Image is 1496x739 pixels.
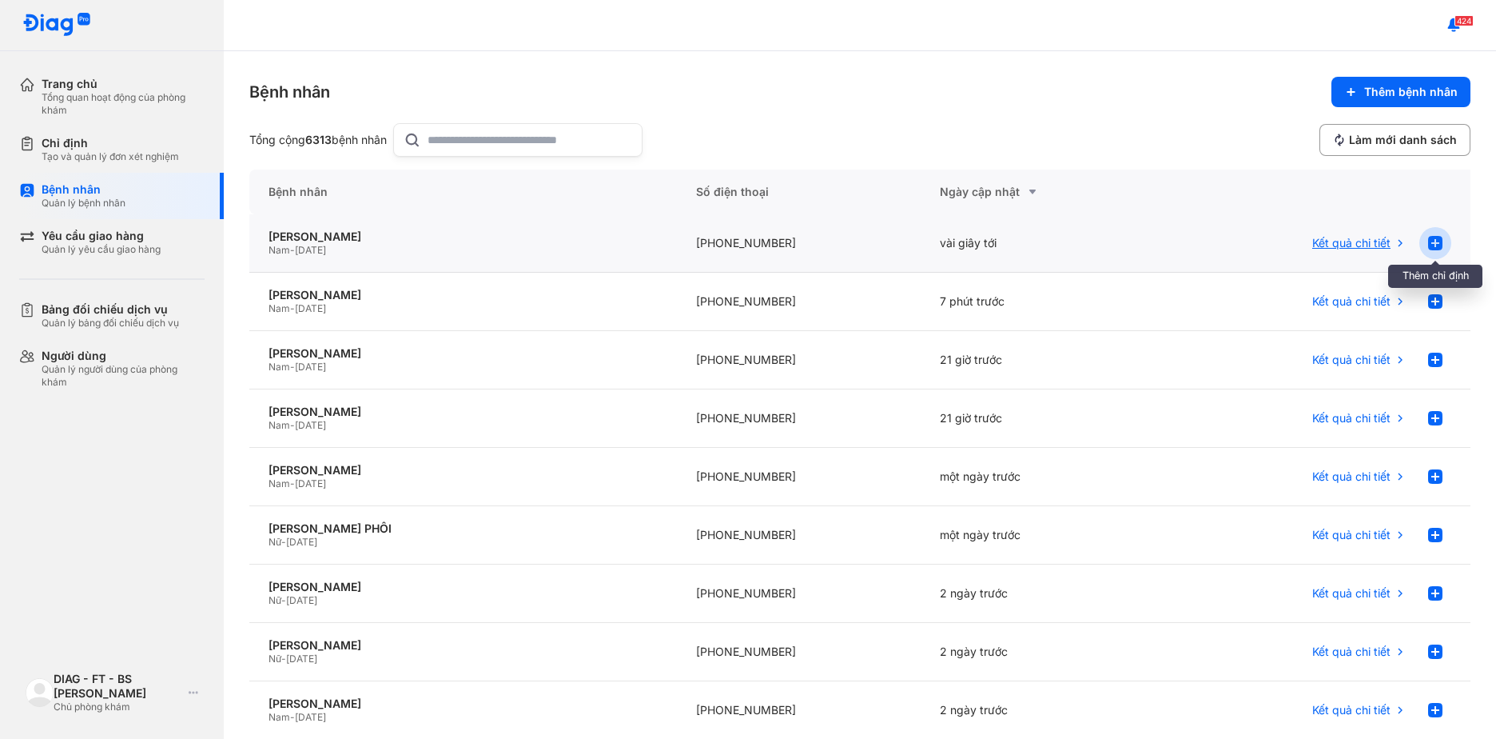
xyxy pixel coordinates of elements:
[286,653,317,665] span: [DATE]
[1312,586,1391,601] span: Kết quả chi tiết
[249,170,677,214] div: Bệnh nhân
[1312,703,1391,717] span: Kết quả chi tiết
[677,214,921,273] div: [PHONE_NUMBER]
[677,506,921,565] div: [PHONE_NUMBER]
[1331,77,1470,107] button: Thêm bệnh nhân
[1454,15,1474,26] span: 424
[290,477,295,489] span: -
[677,170,921,214] div: Số điện thoại
[1312,645,1391,659] span: Kết quả chi tiết
[281,594,286,606] span: -
[54,701,182,713] div: Chủ phòng khám
[677,448,921,506] div: [PHONE_NUMBER]
[921,214,1165,273] div: vài giây tới
[286,536,317,548] span: [DATE]
[269,521,658,536] div: [PERSON_NAME] PHỐI
[1312,353,1391,367] span: Kết quả chi tiết
[269,346,658,361] div: [PERSON_NAME]
[26,678,54,706] img: logo
[269,536,281,548] span: Nữ
[42,302,179,317] div: Bảng đối chiếu dịch vụ
[677,273,921,331] div: [PHONE_NUMBER]
[921,565,1165,623] div: 2 ngày trước
[290,419,295,431] span: -
[269,419,290,431] span: Nam
[1312,236,1391,250] span: Kết quả chi tiết
[295,244,326,256] span: [DATE]
[54,672,182,701] div: DIAG - FT - BS [PERSON_NAME]
[677,565,921,623] div: [PHONE_NUMBER]
[1349,133,1457,147] span: Làm mới danh sách
[42,136,179,150] div: Chỉ định
[22,13,91,38] img: logo
[269,580,658,594] div: [PERSON_NAME]
[677,623,921,681] div: [PHONE_NUMBER]
[42,243,161,256] div: Quản lý yêu cầu giao hàng
[295,711,326,723] span: [DATE]
[281,536,286,548] span: -
[269,361,290,373] span: Nam
[1312,294,1391,309] span: Kết quả chi tiết
[269,288,658,302] div: [PERSON_NAME]
[42,229,161,243] div: Yêu cầu giao hàng
[269,697,658,711] div: [PERSON_NAME]
[1319,124,1470,156] button: Làm mới danh sách
[290,302,295,314] span: -
[305,133,332,146] span: 6313
[269,230,658,244] div: [PERSON_NAME]
[295,419,326,431] span: [DATE]
[269,302,290,314] span: Nam
[1312,469,1391,484] span: Kết quả chi tiết
[677,331,921,389] div: [PHONE_NUMBER]
[269,477,290,489] span: Nam
[921,331,1165,389] div: 21 giờ trước
[1364,85,1458,99] span: Thêm bệnh nhân
[290,244,295,256] span: -
[940,182,1146,202] div: Ngày cập nhật
[269,711,290,723] span: Nam
[295,302,326,314] span: [DATE]
[269,244,290,256] span: Nam
[249,133,387,147] div: Tổng cộng bệnh nhân
[295,361,326,373] span: [DATE]
[1312,528,1391,542] span: Kết quả chi tiết
[42,77,205,91] div: Trang chủ
[269,653,281,665] span: Nữ
[290,711,295,723] span: -
[269,594,281,606] span: Nữ
[269,463,658,477] div: [PERSON_NAME]
[42,197,125,210] div: Quản lý bệnh nhân
[269,638,658,653] div: [PERSON_NAME]
[921,389,1165,448] div: 21 giờ trước
[286,594,317,606] span: [DATE]
[921,506,1165,565] div: một ngày trước
[249,81,330,103] div: Bệnh nhân
[281,653,286,665] span: -
[42,91,205,117] div: Tổng quan hoạt động của phòng khám
[677,389,921,448] div: [PHONE_NUMBER]
[42,150,179,163] div: Tạo và quản lý đơn xét nghiệm
[1312,411,1391,425] span: Kết quả chi tiết
[295,477,326,489] span: [DATE]
[42,349,205,363] div: Người dùng
[921,273,1165,331] div: 7 phút trước
[42,363,205,389] div: Quản lý người dùng của phòng khám
[921,448,1165,506] div: một ngày trước
[42,182,125,197] div: Bệnh nhân
[921,623,1165,681] div: 2 ngày trước
[269,405,658,419] div: [PERSON_NAME]
[290,361,295,373] span: -
[42,317,179,330] div: Quản lý bảng đối chiếu dịch vụ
